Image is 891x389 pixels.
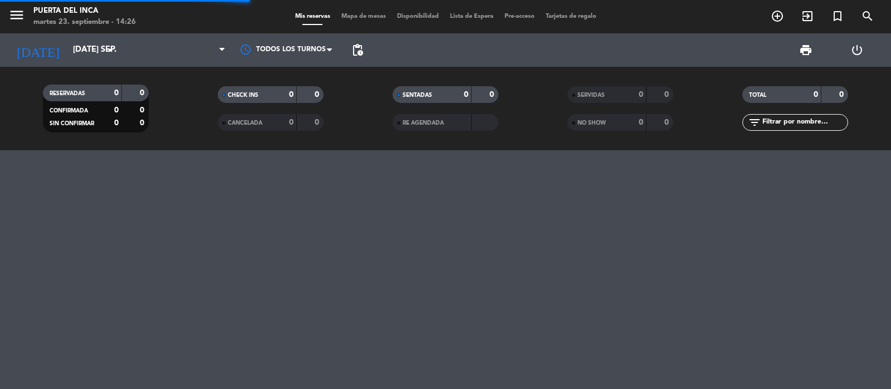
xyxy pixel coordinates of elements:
[489,91,496,99] strong: 0
[799,43,812,57] span: print
[8,38,67,62] i: [DATE]
[444,13,499,19] span: Lista de Espera
[289,91,293,99] strong: 0
[861,9,874,23] i: search
[639,119,643,126] strong: 0
[771,9,784,23] i: add_circle_outline
[50,108,88,114] span: CONFIRMADA
[664,91,671,99] strong: 0
[289,119,293,126] strong: 0
[140,119,146,127] strong: 0
[540,13,602,19] span: Tarjetas de regalo
[403,92,432,98] span: SENTADAS
[50,121,94,126] span: SIN CONFIRMAR
[831,9,844,23] i: turned_in_not
[290,13,336,19] span: Mis reservas
[228,92,258,98] span: CHECK INS
[8,7,25,27] button: menu
[33,6,136,17] div: Puerta del Inca
[228,120,262,126] span: CANCELADA
[664,119,671,126] strong: 0
[315,119,321,126] strong: 0
[33,17,136,28] div: martes 23. septiembre - 14:26
[8,7,25,23] i: menu
[577,120,606,126] span: NO SHOW
[140,89,146,97] strong: 0
[814,91,818,99] strong: 0
[577,92,605,98] span: SERVIDAS
[351,43,364,57] span: pending_actions
[403,120,444,126] span: RE AGENDADA
[761,116,848,129] input: Filtrar por nombre...
[850,43,864,57] i: power_settings_new
[801,9,814,23] i: exit_to_app
[104,43,117,57] i: arrow_drop_down
[114,119,119,127] strong: 0
[336,13,391,19] span: Mapa de mesas
[114,89,119,97] strong: 0
[748,116,761,129] i: filter_list
[639,91,643,99] strong: 0
[831,33,883,67] div: LOG OUT
[140,106,146,114] strong: 0
[315,91,321,99] strong: 0
[50,91,85,96] span: RESERVADAS
[749,92,766,98] span: TOTAL
[839,91,846,99] strong: 0
[499,13,540,19] span: Pre-acceso
[114,106,119,114] strong: 0
[391,13,444,19] span: Disponibilidad
[464,91,468,99] strong: 0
